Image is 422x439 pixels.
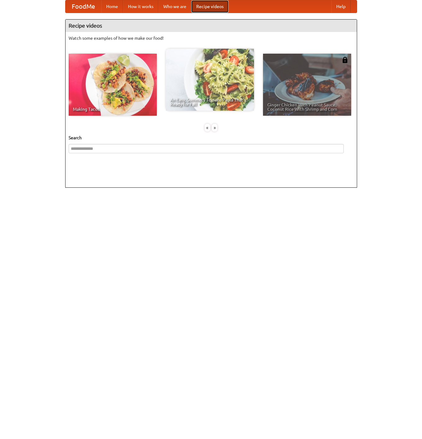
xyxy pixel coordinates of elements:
span: Making Tacos [73,107,152,111]
a: Help [331,0,351,13]
div: « [205,124,210,132]
a: FoodMe [66,0,101,13]
a: Who we are [158,0,191,13]
a: Recipe videos [191,0,229,13]
img: 483408.png [342,57,348,63]
div: » [212,124,217,132]
span: An Easy, Summery Tomato Pasta That's Ready for Fall [170,98,250,106]
a: Making Tacos [69,54,157,116]
a: Home [101,0,123,13]
a: How it works [123,0,158,13]
a: An Easy, Summery Tomato Pasta That's Ready for Fall [166,49,254,111]
p: Watch some examples of how we make our food! [69,35,354,41]
h4: Recipe videos [66,20,357,32]
h5: Search [69,135,354,141]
